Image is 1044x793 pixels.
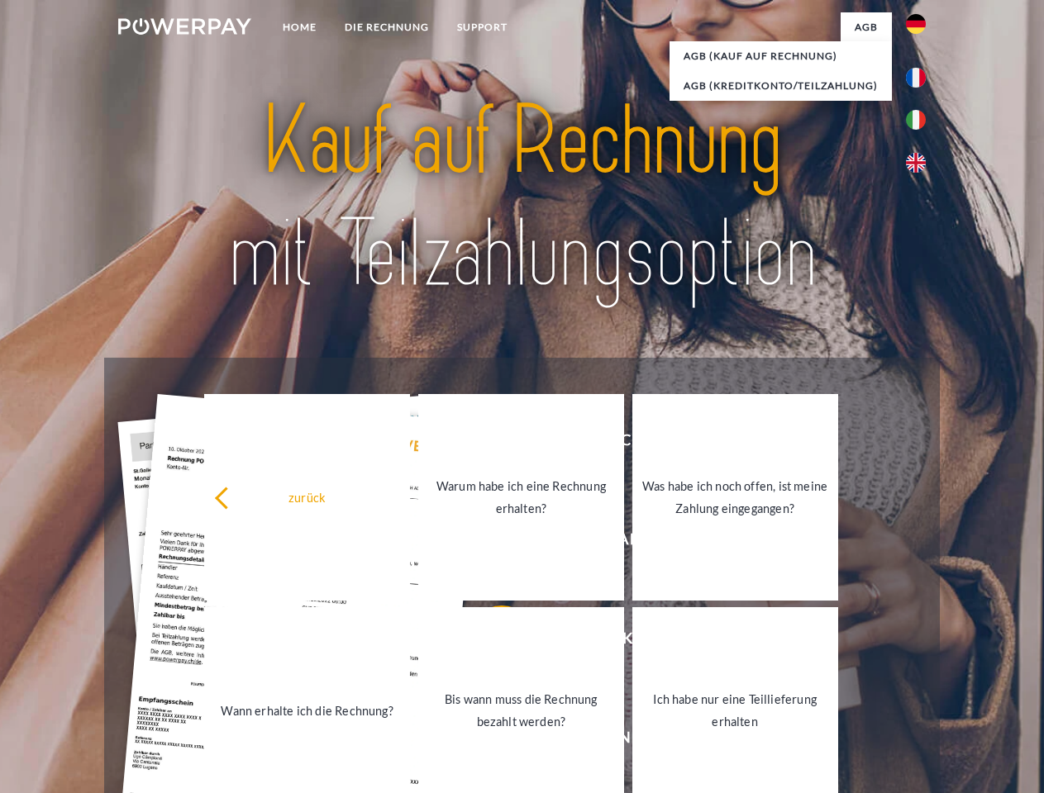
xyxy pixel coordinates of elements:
[670,41,892,71] a: AGB (Kauf auf Rechnung)
[906,68,926,88] img: fr
[269,12,331,42] a: Home
[906,153,926,173] img: en
[642,688,828,733] div: Ich habe nur eine Teillieferung erhalten
[158,79,886,316] img: title-powerpay_de.svg
[841,12,892,42] a: agb
[428,688,614,733] div: Bis wann muss die Rechnung bezahlt werden?
[632,394,838,601] a: Was habe ich noch offen, ist meine Zahlung eingegangen?
[642,475,828,520] div: Was habe ich noch offen, ist meine Zahlung eingegangen?
[428,475,614,520] div: Warum habe ich eine Rechnung erhalten?
[443,12,522,42] a: SUPPORT
[906,14,926,34] img: de
[118,18,251,35] img: logo-powerpay-white.svg
[214,699,400,721] div: Wann erhalte ich die Rechnung?
[331,12,443,42] a: DIE RECHNUNG
[214,486,400,508] div: zurück
[670,71,892,101] a: AGB (Kreditkonto/Teilzahlung)
[906,110,926,130] img: it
